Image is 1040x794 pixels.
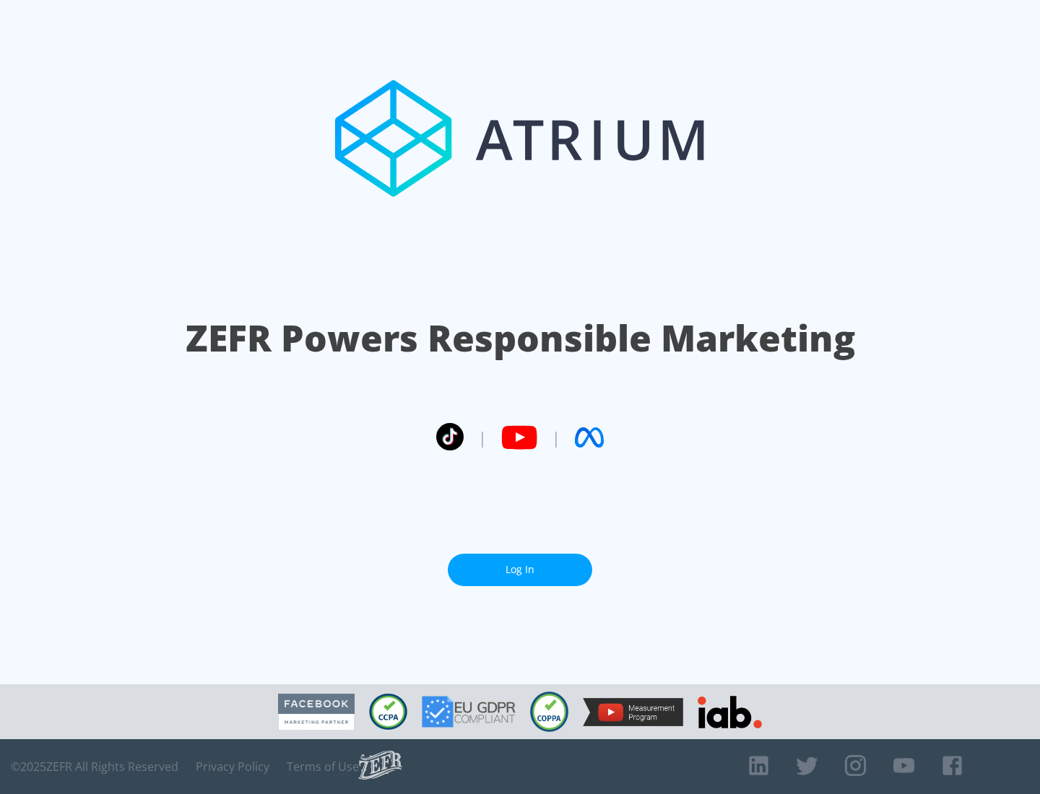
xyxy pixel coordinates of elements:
span: | [478,427,487,448]
h1: ZEFR Powers Responsible Marketing [186,313,855,363]
img: YouTube Measurement Program [583,698,683,726]
img: GDPR Compliant [422,696,516,728]
img: CCPA Compliant [369,694,407,730]
a: Log In [448,554,592,586]
img: IAB [698,696,762,728]
a: Terms of Use [287,759,359,774]
a: Privacy Policy [196,759,269,774]
span: © 2025 ZEFR All Rights Reserved [11,759,178,774]
span: | [552,427,560,448]
img: COPPA Compliant [530,692,568,732]
img: Facebook Marketing Partner [278,694,355,730]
